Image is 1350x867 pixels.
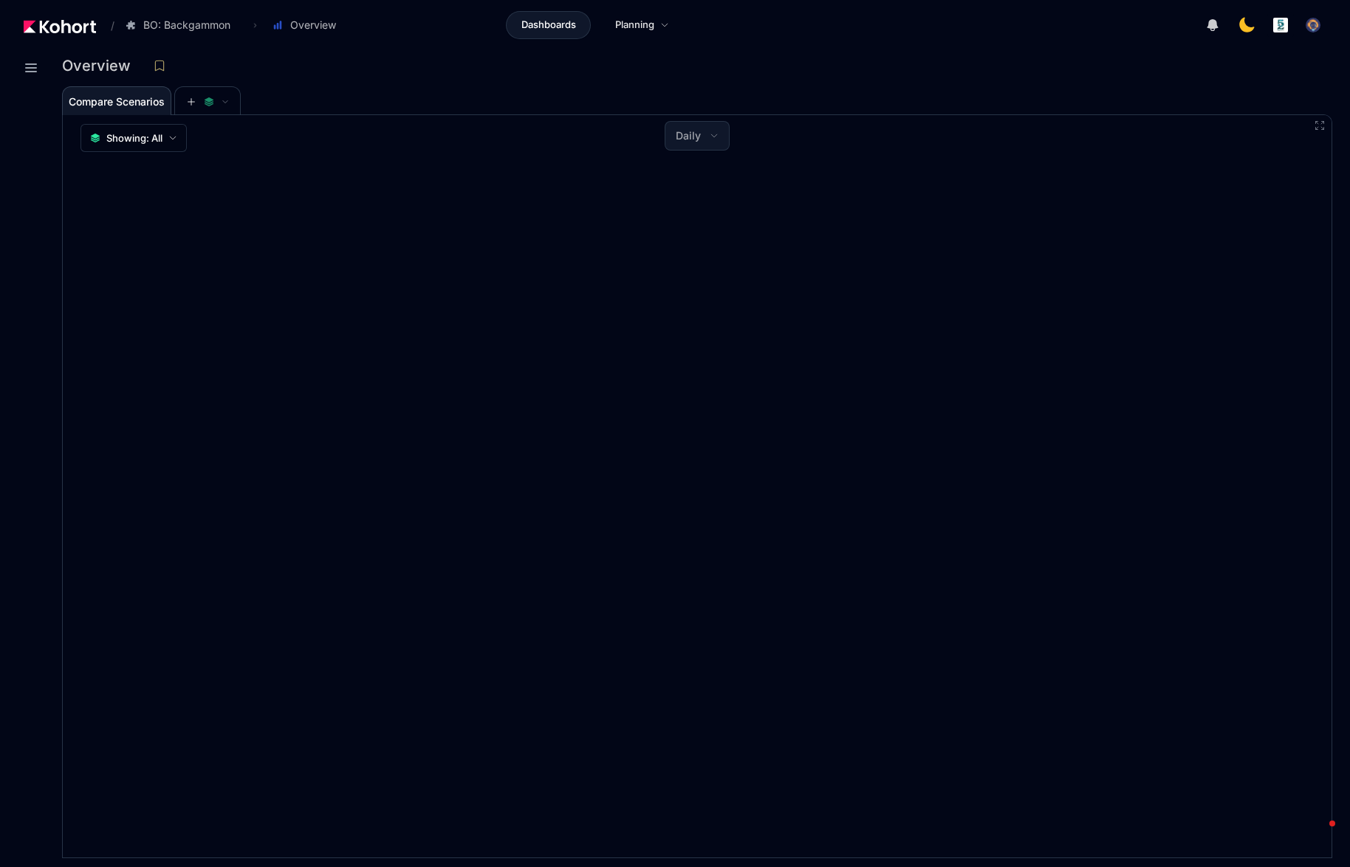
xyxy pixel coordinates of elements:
[290,18,336,32] span: Overview
[69,97,165,107] span: Compare Scenarios
[24,20,96,33] img: Kohort logo
[143,18,230,32] span: BO: Backgammon
[250,19,260,31] span: ›
[615,18,654,32] span: Planning
[1314,120,1326,131] button: Fullscreen
[665,122,729,150] button: Daily
[600,11,685,39] a: Planning
[99,18,114,33] span: /
[676,128,701,143] span: Daily
[80,124,187,152] button: Showing: All
[506,11,591,39] a: Dashboards
[117,13,246,38] button: BO: Backgammon
[106,131,162,145] span: Showing: All
[1300,817,1335,852] iframe: Intercom live chat
[521,18,576,32] span: Dashboards
[1273,18,1288,32] img: logo_logo_images_1_20240607072359498299_20240828135028712857.jpeg
[264,13,352,38] button: Overview
[62,58,140,73] h3: Overview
